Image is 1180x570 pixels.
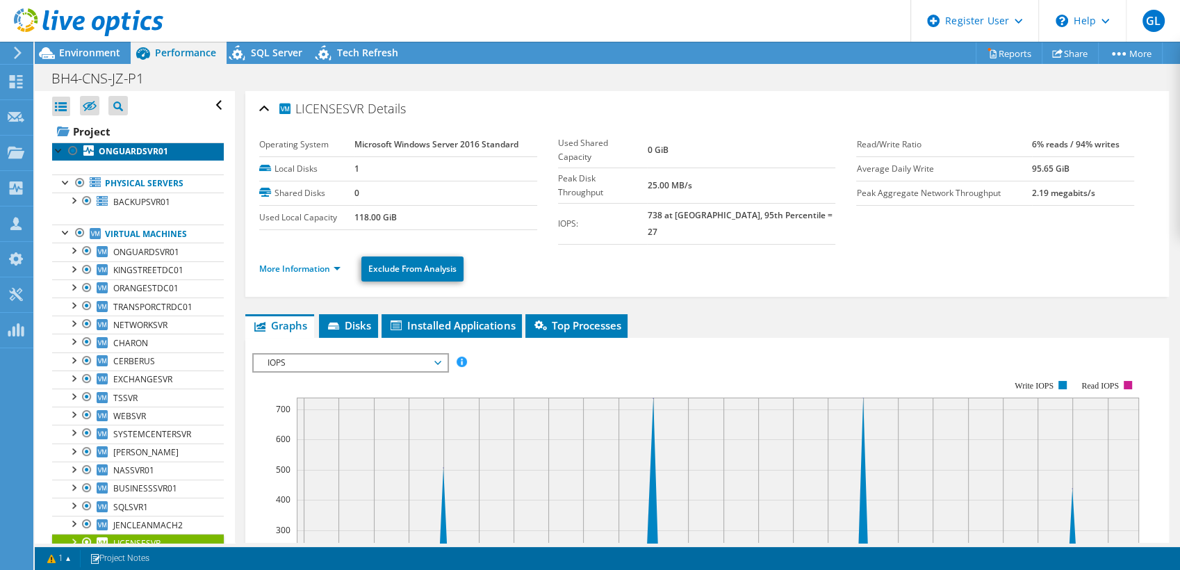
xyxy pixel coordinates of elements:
a: More [1098,42,1163,64]
text: Write IOPS [1015,381,1054,391]
span: TSSVR [113,392,138,404]
span: SQLSVR1 [113,501,148,513]
span: KINGSTREETDC01 [113,264,183,276]
span: Details [368,100,406,117]
b: 0 [354,187,359,199]
a: ONGUARDSVR01 [52,243,224,261]
span: ORANGESTDC01 [113,282,179,294]
text: 300 [276,524,290,536]
span: Disks [326,318,371,332]
span: NETWORKSVR [113,319,167,331]
span: LICENSESVR [277,100,364,116]
a: ONGUARDSVR01 [52,142,224,161]
span: Installed Applications [388,318,515,332]
a: TRANSPORCTRDC01 [52,298,224,316]
a: NETWORKSVR [52,316,224,334]
a: Physical Servers [52,174,224,193]
a: WEBSVR [52,407,224,425]
text: 700 [276,403,290,415]
a: Share [1042,42,1099,64]
b: 25.00 MB/s [647,179,691,191]
span: [PERSON_NAME] [113,446,179,458]
b: ONGUARDSVR01 [99,145,168,157]
b: 118.00 GiB [354,211,397,223]
text: 500 [276,464,290,475]
a: SYSTEMCENTERSVR [52,425,224,443]
a: Project [52,120,224,142]
span: Graphs [252,318,307,332]
label: Shared Disks [259,186,354,200]
a: [PERSON_NAME] [52,443,224,462]
b: 738 at [GEOGRAPHIC_DATA], 95th Percentile = 27 [647,209,832,238]
span: LICENSESVR [113,537,161,549]
a: CHARON [52,334,224,352]
b: Microsoft Windows Server 2016 Standard [354,138,518,150]
label: Peak Disk Throughput [558,172,648,199]
span: ONGUARDSVR01 [113,246,179,258]
a: CERBERUS [52,352,224,370]
label: Operating System [259,138,354,152]
a: JENCLEANMACH2 [52,516,224,534]
text: 600 [276,433,290,445]
b: 1 [354,163,359,174]
a: ORANGESTDC01 [52,279,224,298]
svg: \n [1056,15,1068,27]
span: SYSTEMCENTERSVR [113,428,191,440]
a: LICENSESVR [52,534,224,552]
h1: BH4-CNS-JZ-P1 [45,71,165,86]
a: BUSINESSSVR01 [52,480,224,498]
a: EXCHANGESVR [52,370,224,389]
a: Exclude From Analysis [361,256,464,282]
a: TSSVR [52,389,224,407]
label: Local Disks [259,162,354,176]
span: TRANSPORCTRDC01 [113,301,192,313]
a: More Information [259,263,341,275]
b: 95.65 GiB [1032,163,1070,174]
a: NASSVR01 [52,462,224,480]
span: Performance [155,46,216,59]
a: Virtual Machines [52,225,224,243]
span: IOPS [261,355,439,371]
label: Used Shared Capacity [558,136,648,164]
label: Read/Write Ratio [856,138,1032,152]
label: Used Local Capacity [259,211,354,225]
a: KINGSTREETDC01 [52,261,224,279]
span: CERBERUS [113,355,155,367]
span: GL [1142,10,1165,32]
span: SQL Server [251,46,302,59]
text: Read IOPS [1082,381,1120,391]
text: 400 [276,494,290,505]
a: Reports [976,42,1042,64]
span: EXCHANGESVR [113,373,172,385]
b: 0 GiB [647,144,668,156]
label: Peak Aggregate Network Throughput [856,186,1032,200]
label: IOPS: [558,217,648,231]
span: BACKUPSVR01 [113,196,170,208]
span: NASSVR01 [113,464,154,476]
span: Top Processes [532,318,621,332]
span: BUSINESSSVR01 [113,482,177,494]
b: 6% reads / 94% writes [1032,138,1120,150]
span: CHARON [113,337,148,349]
a: Project Notes [80,550,159,567]
a: BACKUPSVR01 [52,193,224,211]
a: 1 [38,550,81,567]
a: SQLSVR1 [52,498,224,516]
span: WEBSVR [113,410,146,422]
label: Average Daily Write [856,162,1032,176]
span: Environment [59,46,120,59]
span: Tech Refresh [337,46,398,59]
span: JENCLEANMACH2 [113,519,183,531]
b: 2.19 megabits/s [1032,187,1095,199]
